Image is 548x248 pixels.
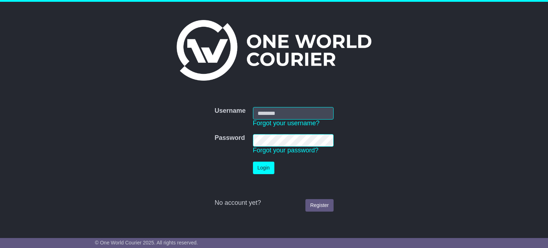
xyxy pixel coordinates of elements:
[214,199,333,207] div: No account yet?
[253,162,274,174] button: Login
[253,120,320,127] a: Forgot your username?
[305,199,333,212] a: Register
[214,134,245,142] label: Password
[177,20,371,81] img: One World
[214,107,245,115] label: Username
[253,147,319,154] a: Forgot your password?
[95,240,198,246] span: © One World Courier 2025. All rights reserved.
